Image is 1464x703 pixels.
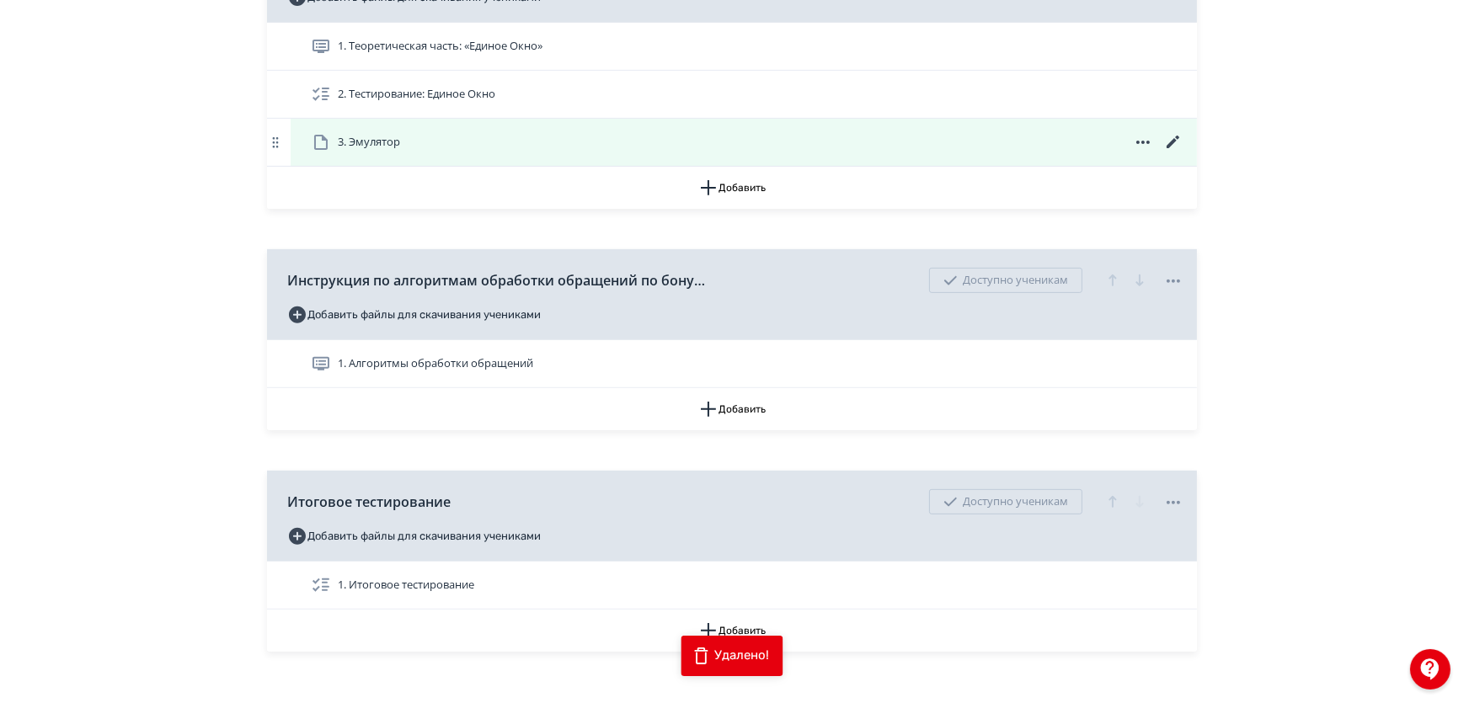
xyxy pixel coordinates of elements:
[267,610,1197,652] button: Добавить
[267,388,1197,430] button: Добавить
[267,562,1197,610] div: 1. Итоговое тестирование
[287,492,451,512] span: Итоговое тестирование
[929,489,1082,514] div: Доступно ученикам
[929,268,1082,293] div: Доступно ученикам
[287,270,708,290] span: Инструкция по алгоритмам обработки обращений по бонусам
[338,134,400,151] span: 3. Эмулятор
[715,647,770,664] div: Удалено!
[267,119,1197,167] div: 3. Эмулятор
[267,340,1197,388] div: 1. Алгоритмы обработки обращений
[287,523,541,550] button: Добавить файлы для скачивания учениками
[267,71,1197,119] div: 2. Тестирование: Единое Окно
[338,86,495,103] span: 2. Тестирование: Единое Окно
[338,38,542,55] span: 1. Теоретическая часть: «Единое Окно»
[267,167,1197,209] button: Добавить
[338,577,474,594] span: 1. Итоговое тестирование
[287,301,541,328] button: Добавить файлы для скачивания учениками
[267,23,1197,71] div: 1. Теоретическая часть: «Единое Окно»
[338,355,533,372] span: 1. Алгоритмы обработки обращений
